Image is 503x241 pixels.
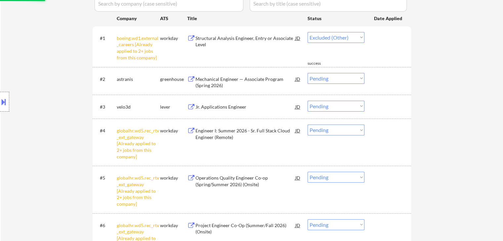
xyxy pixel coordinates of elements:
[295,101,301,113] div: JD
[117,104,160,110] div: velo3d
[100,175,111,181] div: #5
[160,127,187,134] div: workday
[187,15,301,22] div: Title
[308,61,334,66] div: success
[117,35,160,61] div: boeing.wd1.external_careers [Already applied to 2+ jobs from this company]
[295,124,301,136] div: JD
[295,172,301,184] div: JD
[295,219,301,231] div: JD
[195,76,295,89] div: Mechanical Engineer — Associate Program (Spring 2026)
[160,35,187,42] div: workday
[160,175,187,181] div: workday
[160,76,187,83] div: greenhouse
[117,175,160,207] div: globalhr.wd5.rec_rtx_ext_gateway [Already applied to 2+ jobs from this company]
[308,12,364,24] div: Status
[100,222,111,229] div: #6
[117,127,160,160] div: globalhr.wd5.rec_rtx_ext_gateway [Already applied to 2+ jobs from this company]
[195,222,295,235] div: Project Engineer Co-Op (Summer/Fall 2026)(Onsite)
[295,32,301,44] div: JD
[195,35,295,48] div: Structural Analysis Engineer, Entry or Associate Level
[117,76,160,83] div: astranis
[195,104,295,110] div: Jr. Applications Engineer
[195,175,295,188] div: Operations Quality Engineer Co-op (Spring/Summer 2026) (Onsite)
[160,104,187,110] div: lever
[295,73,301,85] div: JD
[160,15,187,22] div: ATS
[195,127,295,140] div: Engineer I: Summer 2026 - Sr. Full Stack Cloud Engineer (Remote)
[160,222,187,229] div: workday
[100,35,111,42] div: #1
[117,15,160,22] div: Company
[374,15,403,22] div: Date Applied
